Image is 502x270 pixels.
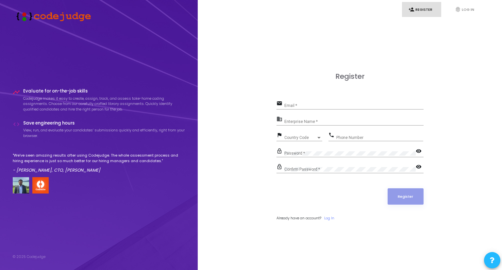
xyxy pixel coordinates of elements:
[402,2,441,17] a: person_addRegister
[13,153,185,163] p: "We've seen amazing results after using Codejudge. The whole assessment process and hiring experi...
[13,254,45,260] div: © 2025 Codejudge
[416,148,424,156] mat-icon: visibility
[336,135,423,140] input: Phone Number
[23,96,185,112] p: Codejudge makes it easy to create, assign, track, and assess take-home coding assignments. Choose...
[324,215,334,221] a: Log In
[455,7,461,12] i: fingerprint
[13,167,100,173] em: - [PERSON_NAME], CTO, [PERSON_NAME]
[276,215,321,221] span: Already have an account?
[284,119,424,124] input: Enterprise Name
[284,136,316,140] span: Country Code
[409,7,414,12] i: person_add
[13,121,20,128] i: code
[388,188,424,205] button: Register
[328,132,336,140] mat-icon: phone
[276,132,284,140] mat-icon: flag
[13,177,29,194] img: user image
[23,121,185,126] h4: Save engineering hours
[23,127,185,138] p: View, run, and evaluate your candidates’ submissions quickly and efficiently, right from your bro...
[276,116,284,124] mat-icon: business
[276,163,284,171] mat-icon: lock_outline
[448,2,488,17] a: fingerprintLog In
[284,103,424,108] input: Email
[32,177,49,194] img: company-logo
[23,89,185,94] h4: Evaluate for on-the-job skills
[276,148,284,156] mat-icon: lock_outline
[276,72,424,81] h3: Register
[13,89,20,96] i: timeline
[416,163,424,171] mat-icon: visibility
[276,100,284,108] mat-icon: email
